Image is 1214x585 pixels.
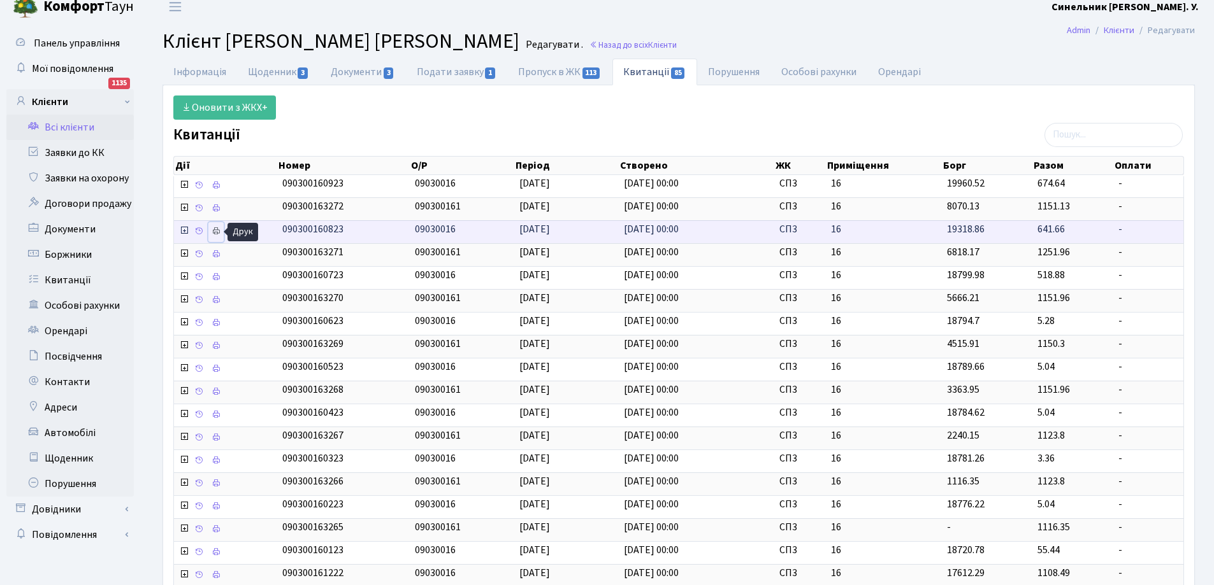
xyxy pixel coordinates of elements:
[1104,24,1134,37] a: Клієнти
[6,344,134,369] a: Посвідчення
[1037,268,1065,282] span: 518.88
[1118,222,1178,237] span: -
[415,451,456,465] span: 09030016
[624,451,679,465] span: [DATE] 00:00
[1118,405,1178,420] span: -
[519,291,550,305] span: [DATE]
[770,59,867,85] a: Особові рахунки
[282,474,343,488] span: 090300163266
[1118,291,1178,306] span: -
[1037,176,1065,190] span: 674.64
[1037,497,1055,511] span: 5.04
[6,216,134,242] a: Документи
[1118,199,1178,214] span: -
[779,383,821,397] span: СП3
[779,566,821,581] span: СП3
[831,268,937,283] span: 16
[173,95,276,120] a: Оновити з ЖКХ+
[947,245,979,259] span: 6818.17
[163,27,519,56] span: Клієнт [PERSON_NAME] [PERSON_NAME]
[697,59,770,85] a: Порушення
[779,428,821,443] span: СП3
[624,268,679,282] span: [DATE] 00:00
[947,222,985,236] span: 19318.86
[415,383,461,397] span: 090300161
[831,520,937,535] span: 16
[384,67,394,79] span: 3
[282,245,343,259] span: 090300163271
[624,497,679,511] span: [DATE] 00:00
[779,497,821,512] span: СП3
[947,268,985,282] span: 18799.98
[947,497,985,511] span: 18776.22
[519,543,550,557] span: [DATE]
[6,31,134,56] a: Панель управління
[519,428,550,442] span: [DATE]
[519,176,550,190] span: [DATE]
[624,337,679,351] span: [DATE] 00:00
[485,67,495,79] span: 1
[6,191,134,216] a: Договори продажу
[1134,24,1195,38] li: Редагувати
[779,291,821,306] span: СП3
[282,451,343,465] span: 090300160323
[619,157,774,174] th: Створено
[1037,222,1065,236] span: 641.66
[947,383,979,397] span: 3363.95
[6,166,134,191] a: Заявки на охорону
[277,157,410,174] th: Номер
[1118,337,1178,351] span: -
[1118,176,1178,191] span: -
[519,245,550,259] span: [DATE]
[831,291,937,306] span: 16
[779,451,821,466] span: СП3
[173,126,240,144] label: Квитанції
[624,199,679,213] span: [DATE] 00:00
[1044,123,1183,147] input: Пошук...
[1037,360,1055,374] span: 5.04
[1118,474,1178,489] span: -
[298,67,308,79] span: 3
[1118,451,1178,466] span: -
[282,428,343,442] span: 090300163267
[779,520,821,535] span: СП3
[1118,520,1178,535] span: -
[774,157,826,174] th: ЖК
[163,59,237,85] a: Інформація
[947,360,985,374] span: 18789.66
[1118,566,1178,581] span: -
[282,520,343,534] span: 090300163265
[831,451,937,466] span: 16
[779,268,821,283] span: СП3
[6,242,134,267] a: Боржники
[947,451,985,465] span: 18781.26
[779,405,821,420] span: СП3
[519,405,550,419] span: [DATE]
[1032,157,1113,174] th: Разом
[947,199,979,213] span: 8070.13
[282,222,343,236] span: 090300160823
[779,314,821,328] span: СП3
[237,59,320,85] a: Щоденник
[624,176,679,190] span: [DATE] 00:00
[519,497,550,511] span: [DATE]
[415,428,461,442] span: 090300161
[415,291,461,305] span: 090300161
[624,405,679,419] span: [DATE] 00:00
[947,405,985,419] span: 18784.62
[282,360,343,374] span: 090300160523
[612,59,697,85] a: Квитанції
[947,566,985,580] span: 17612.29
[415,176,456,190] span: 09030016
[519,451,550,465] span: [DATE]
[1037,520,1070,534] span: 1116.35
[6,522,134,547] a: Повідомлення
[947,337,979,351] span: 4515.91
[624,474,679,488] span: [DATE] 00:00
[410,157,514,174] th: О/Р
[415,199,461,213] span: 090300161
[1113,157,1183,174] th: Оплати
[519,520,550,534] span: [DATE]
[624,245,679,259] span: [DATE] 00:00
[282,497,343,511] span: 090300160223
